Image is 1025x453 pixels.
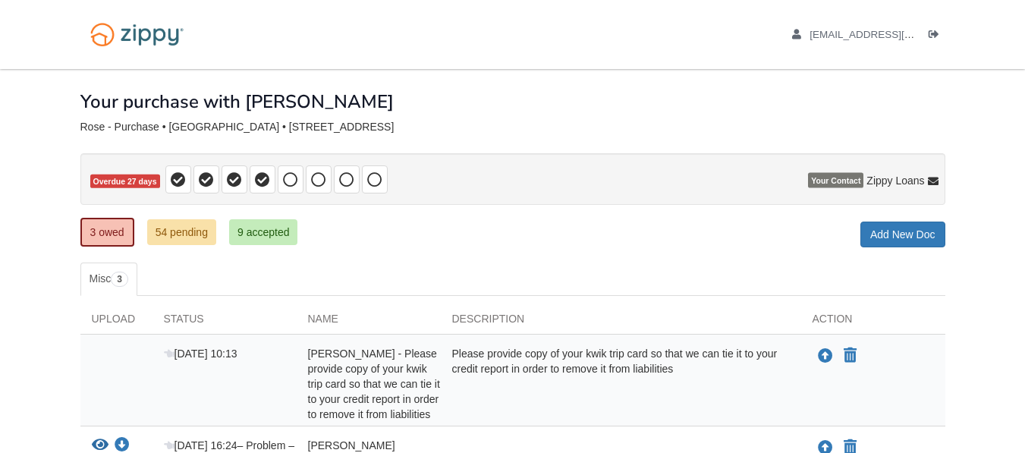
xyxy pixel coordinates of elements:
span: [DATE] 10:13 [164,348,237,360]
a: Log out [929,29,945,44]
a: 3 owed [80,218,134,247]
div: Description [441,311,801,334]
span: Your Contact [808,173,863,188]
img: Logo [80,15,193,54]
a: 54 pending [147,219,216,245]
span: Zippy Loans [866,173,924,188]
span: Overdue 27 days [90,175,160,189]
a: 9 accepted [229,219,298,245]
span: haileyroseoctober@gmail.com [810,29,983,40]
div: Action [801,311,945,334]
div: Rose - Purchase • [GEOGRAPHIC_DATA] • [STREET_ADDRESS] [80,121,945,134]
a: edit profile [792,29,984,44]
h1: Your purchase with [PERSON_NAME] [80,92,394,112]
a: Download Jonathan Vroman Busse's Barron Acres 8-22-25 Check Stub [115,440,130,452]
div: Upload [80,311,152,334]
span: [DATE] 16:24 [164,439,237,451]
a: Add New Doc [860,222,945,247]
button: Declare Jonathan Vroman - Please provide copy of your kwik trip card so that we can tie it to you... [842,347,858,365]
span: 3 [111,272,128,287]
div: Name [297,311,441,334]
span: [PERSON_NAME] - Please provide copy of your kwik trip card so that we can tie it to your credit r... [308,348,440,420]
a: Misc [80,263,137,296]
div: Status [152,311,297,334]
button: Upload Jonathan Vroman - Please provide copy of your kwik trip card so that we can tie it to your... [816,346,835,366]
div: Please provide copy of your kwik trip card so that we can tie it to your credit report in order t... [441,346,801,422]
